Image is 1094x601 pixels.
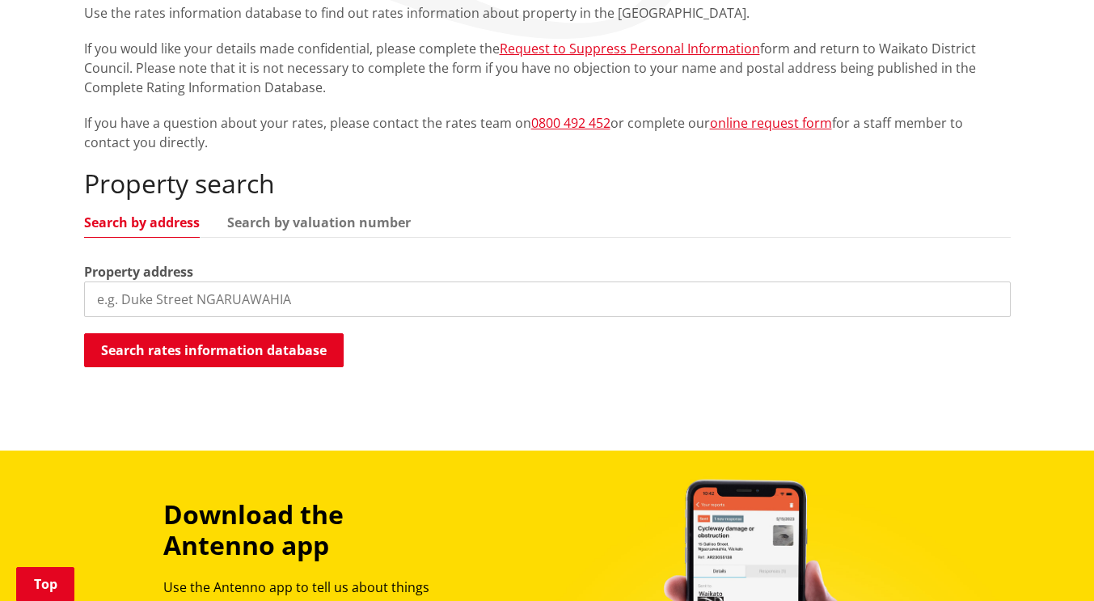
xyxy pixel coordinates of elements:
a: Search by address [84,216,200,229]
a: Top [16,567,74,601]
label: Property address [84,262,193,281]
a: Request to Suppress Personal Information [500,40,760,57]
h3: Download the Antenno app [163,499,456,561]
a: online request form [710,114,832,132]
input: e.g. Duke Street NGARUAWAHIA [84,281,1011,317]
p: If you have a question about your rates, please contact the rates team on or complete our for a s... [84,113,1011,152]
p: Use the rates information database to find out rates information about property in the [GEOGRAPHI... [84,3,1011,23]
a: Search by valuation number [227,216,411,229]
a: 0800 492 452 [531,114,610,132]
iframe: Messenger Launcher [1020,533,1078,591]
button: Search rates information database [84,333,344,367]
h2: Property search [84,168,1011,199]
p: If you would like your details made confidential, please complete the form and return to Waikato ... [84,39,1011,97]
